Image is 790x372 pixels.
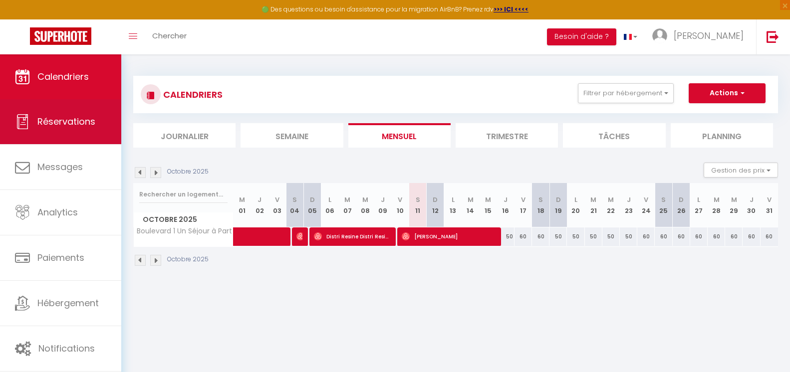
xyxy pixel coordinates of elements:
[444,183,462,227] th: 13
[602,227,620,246] div: 50
[574,195,577,204] abbr: L
[532,227,549,246] div: 60
[268,183,286,227] th: 03
[674,29,744,42] span: [PERSON_NAME]
[689,83,766,103] button: Actions
[679,195,684,204] abbr: D
[671,123,773,148] li: Planning
[750,195,754,204] abbr: J
[139,186,228,203] input: Rechercher un logement...
[585,183,602,227] th: 21
[133,123,236,148] li: Journalier
[167,167,209,177] p: Octobre 2025
[661,195,666,204] abbr: S
[296,227,302,246] span: [PERSON_NAME]
[620,183,637,227] th: 23
[167,255,209,264] p: Octobre 2025
[637,183,655,227] th: 24
[452,195,455,204] abbr: L
[504,195,508,204] abbr: J
[567,183,584,227] th: 20
[328,195,331,204] abbr: L
[321,183,339,227] th: 06
[608,195,614,204] abbr: M
[655,227,672,246] div: 60
[310,195,315,204] abbr: D
[462,183,479,227] th: 14
[409,183,427,227] th: 11
[398,195,402,204] abbr: V
[134,212,233,227] span: Octobre 2025
[152,30,187,41] span: Chercher
[433,195,438,204] abbr: D
[578,83,674,103] button: Filtrer par hébergement
[286,183,303,227] th: 04
[37,251,84,264] span: Paiements
[30,27,91,45] img: Super Booking
[767,30,779,43] img: logout
[697,195,700,204] abbr: L
[567,227,584,246] div: 50
[627,195,631,204] abbr: J
[645,19,756,54] a: ... [PERSON_NAME]
[381,195,385,204] abbr: J
[485,195,491,204] abbr: M
[251,183,268,227] th: 02
[344,195,350,204] abbr: M
[416,195,420,204] abbr: S
[374,183,391,227] th: 09
[37,70,89,83] span: Calendriers
[761,227,778,246] div: 60
[690,183,708,227] th: 27
[37,161,83,173] span: Messages
[708,183,725,227] th: 28
[456,123,558,148] li: Trimestre
[532,183,549,227] th: 18
[602,183,620,227] th: 22
[135,227,232,235] span: Boulevard 1 Un Séjour à Part
[515,227,532,246] div: 60
[652,28,667,43] img: ...
[538,195,543,204] abbr: S
[234,183,251,227] th: 01
[655,183,672,227] th: 25
[145,19,194,54] a: Chercher
[427,183,444,227] th: 12
[275,195,279,204] abbr: V
[239,195,245,204] abbr: M
[590,195,596,204] abbr: M
[761,183,778,227] th: 31
[620,227,637,246] div: 50
[714,195,720,204] abbr: M
[690,227,708,246] div: 60
[494,5,528,13] a: >>> ICI <<<<
[391,183,409,227] th: 10
[556,195,561,204] abbr: D
[161,83,223,106] h3: CALENDRIERS
[339,183,356,227] th: 07
[725,227,743,246] div: 60
[314,227,390,246] span: Distri Resine Distri Resine
[743,227,760,246] div: 60
[637,227,655,246] div: 60
[731,195,737,204] abbr: M
[37,115,95,128] span: Réservations
[348,123,451,148] li: Mensuel
[468,195,474,204] abbr: M
[402,227,495,246] span: [PERSON_NAME]
[549,183,567,227] th: 19
[644,195,648,204] abbr: V
[563,123,665,148] li: Tâches
[37,297,99,309] span: Hébergement
[673,183,690,227] th: 26
[725,183,743,227] th: 29
[37,206,78,218] span: Analytics
[521,195,526,204] abbr: V
[549,227,567,246] div: 50
[479,183,497,227] th: 15
[362,195,368,204] abbr: M
[258,195,262,204] abbr: J
[743,183,760,227] th: 30
[292,195,297,204] abbr: S
[497,183,515,227] th: 16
